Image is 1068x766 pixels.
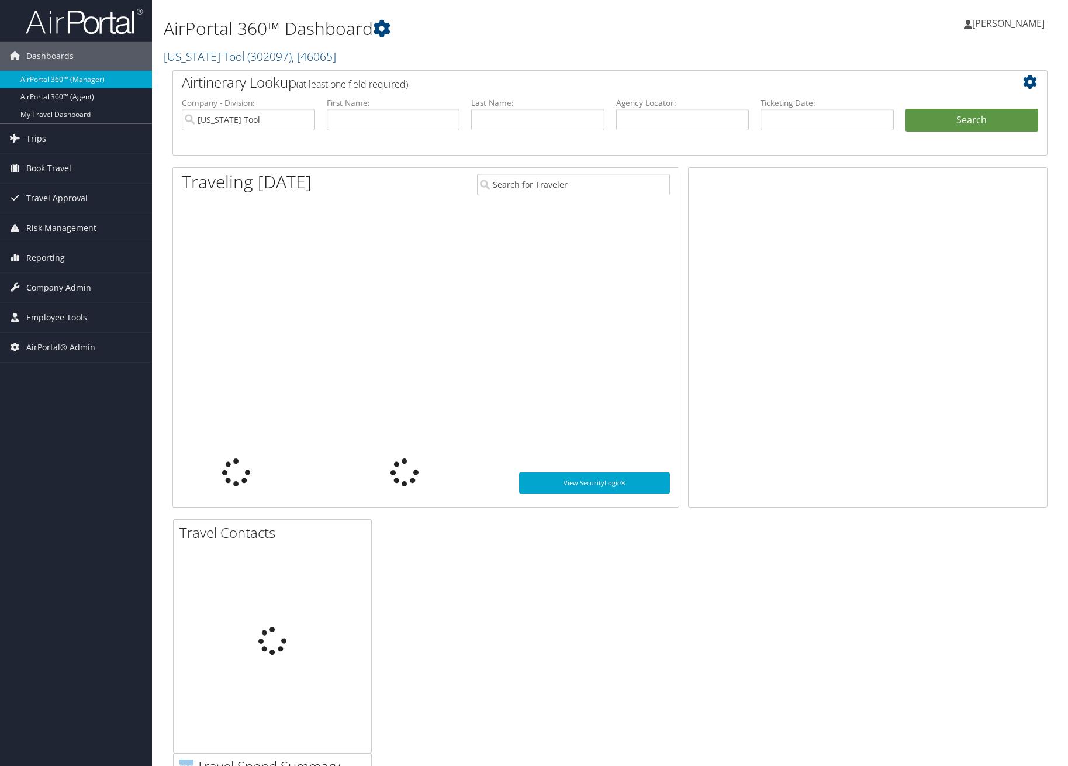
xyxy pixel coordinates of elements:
[327,97,460,109] label: First Name:
[477,174,670,195] input: Search for Traveler
[972,17,1045,30] span: [PERSON_NAME]
[247,49,292,64] span: ( 302097 )
[182,73,965,92] h2: Airtinerary Lookup
[179,523,371,543] h2: Travel Contacts
[164,16,759,41] h1: AirPortal 360™ Dashboard
[26,273,91,302] span: Company Admin
[296,78,408,91] span: (at least one field required)
[182,97,315,109] label: Company - Division:
[26,184,88,213] span: Travel Approval
[292,49,336,64] span: , [ 46065 ]
[26,42,74,71] span: Dashboards
[26,8,143,35] img: airportal-logo.png
[26,333,95,362] span: AirPortal® Admin
[26,154,71,183] span: Book Travel
[761,97,894,109] label: Ticketing Date:
[26,303,87,332] span: Employee Tools
[905,109,1039,132] button: Search
[471,97,604,109] label: Last Name:
[26,243,65,272] span: Reporting
[519,472,670,494] a: View SecurityLogic®
[26,124,46,153] span: Trips
[164,49,336,64] a: [US_STATE] Tool
[964,6,1056,41] a: [PERSON_NAME]
[616,97,749,109] label: Agency Locator:
[26,213,96,243] span: Risk Management
[182,170,312,194] h1: Traveling [DATE]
